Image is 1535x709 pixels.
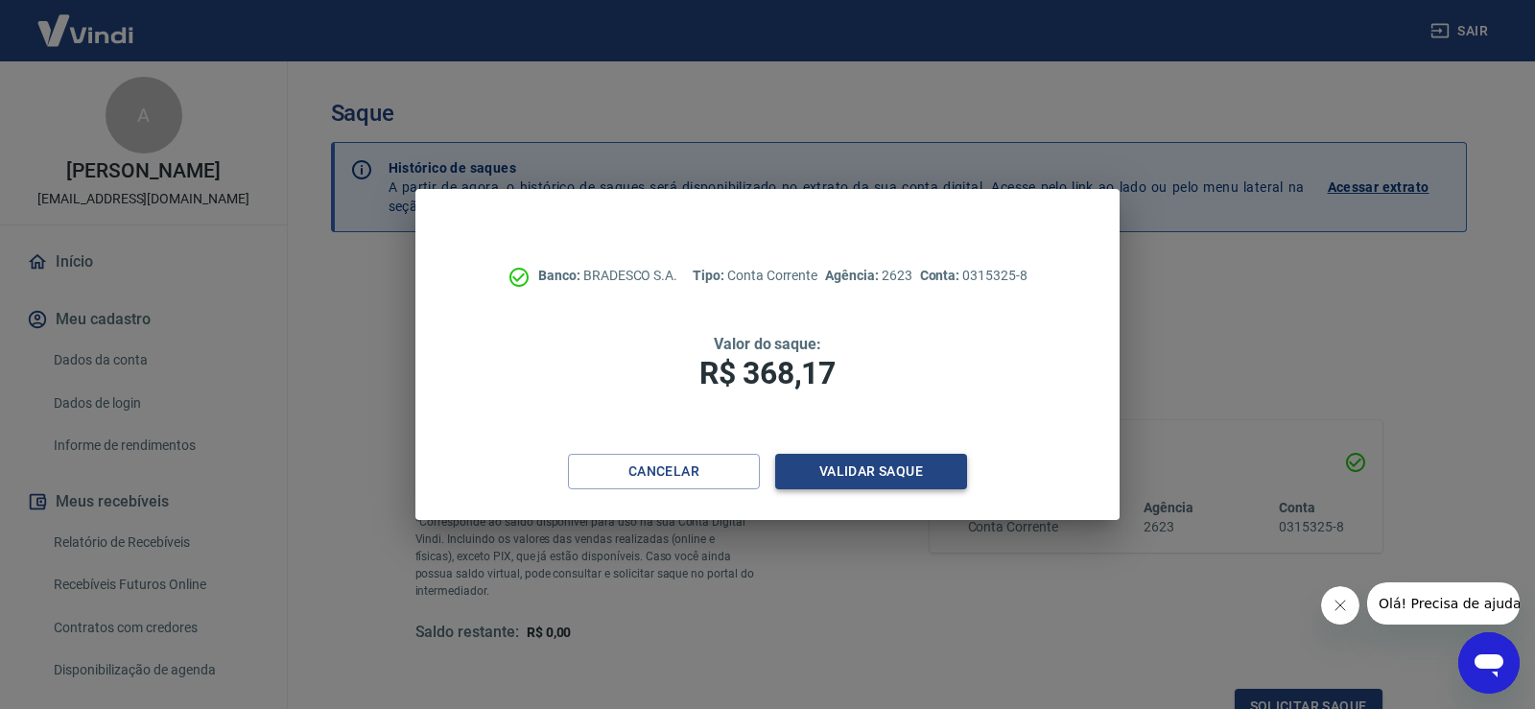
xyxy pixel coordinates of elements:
[568,454,760,489] button: Cancelar
[825,268,882,283] span: Agência:
[714,335,821,353] span: Valor do saque:
[1367,582,1520,625] iframe: Mensagem da empresa
[538,268,583,283] span: Banco:
[699,355,836,391] span: R$ 368,17
[920,266,1027,286] p: 0315325-8
[920,268,963,283] span: Conta:
[1458,632,1520,694] iframe: Botão para abrir a janela de mensagens
[825,266,911,286] p: 2623
[538,266,677,286] p: BRADESCO S.A.
[775,454,967,489] button: Validar saque
[1321,586,1359,625] iframe: Fechar mensagem
[693,266,817,286] p: Conta Corrente
[693,268,727,283] span: Tipo:
[12,13,161,29] span: Olá! Precisa de ajuda?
